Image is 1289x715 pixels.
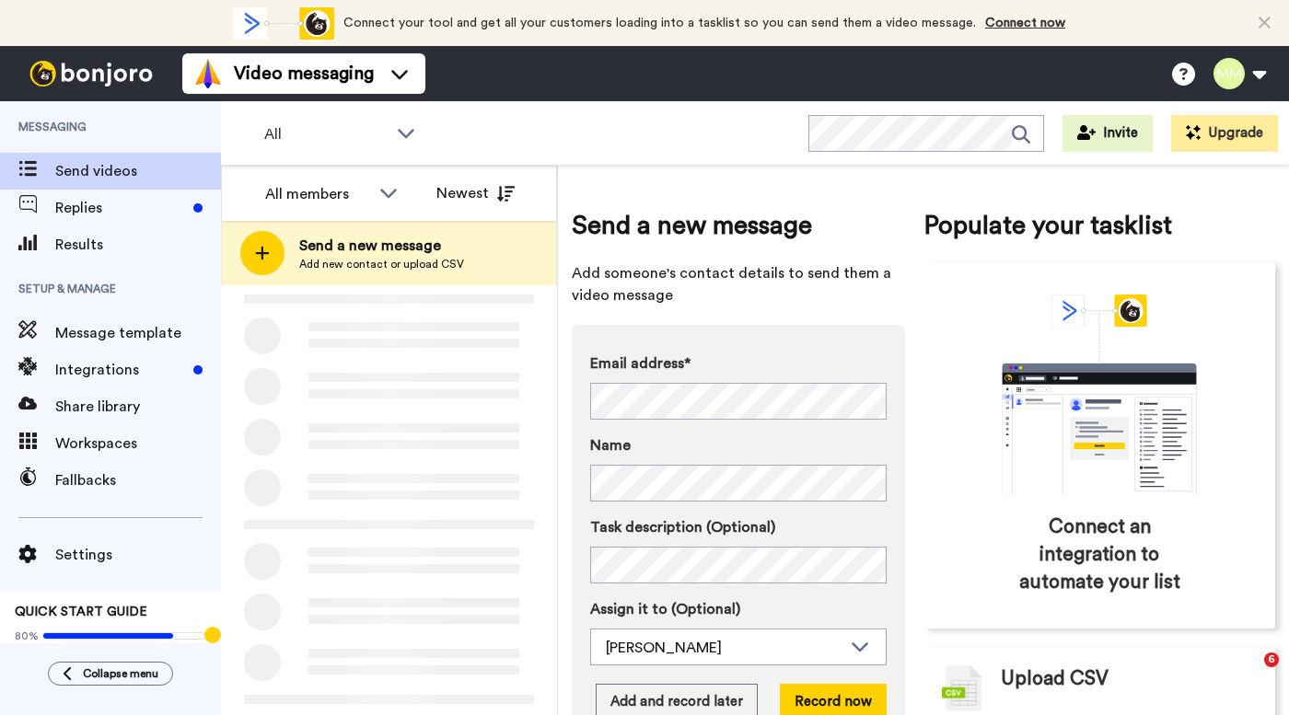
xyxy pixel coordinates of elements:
span: Connect your tool and get all your customers loading into a tasklist so you can send them a video... [343,17,976,29]
div: [PERSON_NAME] [606,637,842,659]
span: Workspaces [55,432,221,455]
button: Invite [1063,115,1153,152]
iframe: Intercom live chat [1226,652,1271,697]
button: Collapse menu [48,662,173,686]
span: Connect an integration to automate your list [1002,513,1197,596]
span: Populate your tasklist [923,207,1275,244]
label: Task description (Optional) [590,516,887,538]
span: Fallbacks [55,469,221,491]
span: Share library [55,396,221,418]
span: Send a new message [572,207,905,244]
span: Settings [55,544,221,566]
span: Message template [55,322,221,344]
span: 6 [1264,652,1279,667]
span: Upload CSV [1001,665,1109,693]
a: Connect now [985,17,1065,29]
span: All [264,123,388,145]
button: Upgrade [1171,115,1278,152]
span: Video messaging [234,61,374,86]
span: Add new contact or upload CSV [299,257,464,271]
span: Name [590,434,631,456]
div: Tooltip anchor [204,627,221,643]
img: bj-logo-header-white.svg [22,61,160,86]
span: Replies [55,197,186,219]
span: Results [55,234,221,256]
label: Email address* [590,352,887,375]
div: animation [961,294,1237,495]
label: Assign it to (Optional) [590,598,887,620]
span: Send a new message [299,235,464,257]
span: QUICK START GUIDE [15,605,147,618]
div: All members [265,183,370,205]
span: Send videos [55,160,221,182]
img: vm-color.svg [193,59,223,88]
button: Newest [423,175,528,212]
span: Add someone's contact details to send them a video message [572,262,905,306]
span: Collapse menu [83,666,158,681]
span: Integrations [55,359,186,381]
div: animation [233,7,334,40]
span: 80% [15,629,39,643]
img: csv-grey.png [942,665,982,711]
